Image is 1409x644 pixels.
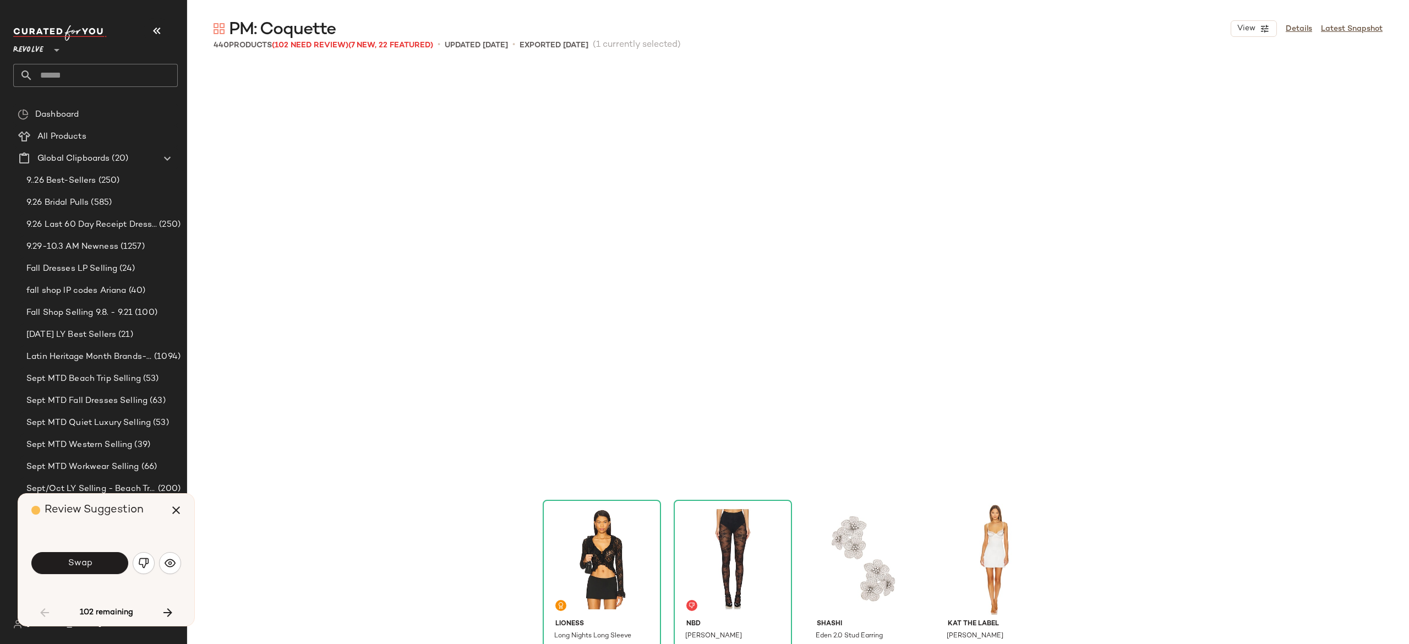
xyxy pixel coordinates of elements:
span: (100) [133,307,157,319]
span: (7 New, 22 Featured) [348,41,433,50]
span: [DATE] LY Best Sellers [26,329,116,341]
img: LIOR-WS247_V1.jpg [547,504,657,615]
span: Fall Shop Selling 9.8. - 9.21 [26,307,133,319]
span: Fall Dresses LP Selling [26,263,117,275]
span: (21) [116,329,133,341]
span: (1257) [118,241,145,253]
img: svg%3e [214,23,225,34]
img: svg%3e [558,602,564,609]
span: (53) [141,373,159,385]
img: SHAS-WL1130_V1.jpg [808,504,919,615]
span: NBD [686,619,779,629]
span: Dashboard [35,108,79,121]
p: Exported [DATE] [520,40,588,51]
span: Global Clipboards [37,152,110,165]
button: View [1231,20,1277,37]
p: updated [DATE] [445,40,508,51]
span: Swap [67,558,92,569]
img: svg%3e [689,602,695,609]
span: SHASHI [817,619,910,629]
button: Swap [31,552,128,574]
span: • [512,39,515,52]
span: Sept/Oct LY Selling - Beach Trip [26,483,156,495]
span: (1094) [152,351,181,363]
span: Sept MTD Fall Dresses Selling [26,395,148,407]
span: [PERSON_NAME] [685,631,742,641]
span: (250) [96,174,120,187]
span: (53) [151,417,169,429]
span: (102 Need Review) [272,41,348,50]
span: 102 remaining [80,608,133,618]
img: cfy_white_logo.C9jOOHJF.svg [13,25,107,41]
img: KTHE-WI154_V1.jpg [939,504,1050,615]
span: Sept MTD Western Selling [26,439,132,451]
img: svg%3e [138,558,149,569]
span: PM: Coquette [229,19,336,41]
span: (39) [132,439,150,451]
a: Latest Snapshot [1321,23,1383,35]
span: View [1237,24,1255,33]
span: Review Suggestion [45,504,144,516]
span: Sept MTD Quiet Luxury Selling [26,417,151,429]
span: Eden 2.0 Stud Earring [816,631,883,641]
span: Long Nights Long Sleeve [554,631,631,641]
span: (63) [148,395,166,407]
span: Revolve [13,37,43,57]
span: All Products [37,130,86,143]
span: 9.29-10.3 AM Newness [26,241,118,253]
span: (20) [110,152,128,165]
span: (200) [156,483,181,495]
span: Sept MTD Workwear Selling [26,461,139,473]
span: fall shop lP codes Ariana [26,285,127,297]
div: Products [214,40,433,51]
span: (40) [127,285,146,297]
span: (1 currently selected) [593,39,681,52]
span: 9.26 Last 60 Day Receipt Dresses Selling [26,219,157,231]
span: LIONESS [555,619,648,629]
span: (66) [139,461,157,473]
a: Details [1286,23,1312,35]
img: svg%3e [165,558,176,569]
span: KAT THE LABEL [948,619,1041,629]
span: [PERSON_NAME] [947,631,1003,641]
img: svg%3e [18,109,29,120]
span: • [438,39,440,52]
span: Sept MTD Beach Trip Selling [26,373,141,385]
img: NBDR-WP208_V1.jpg [678,504,788,615]
span: 440 [214,41,229,50]
span: 9..26 Best-Sellers [26,174,96,187]
span: Latin Heritage Month Brands- DO NOT DELETE [26,351,152,363]
span: 9.26 Bridal Pulls [26,197,89,209]
span: (250) [157,219,181,231]
span: (585) [89,197,112,209]
span: (24) [117,263,135,275]
img: svg%3e [13,620,22,629]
